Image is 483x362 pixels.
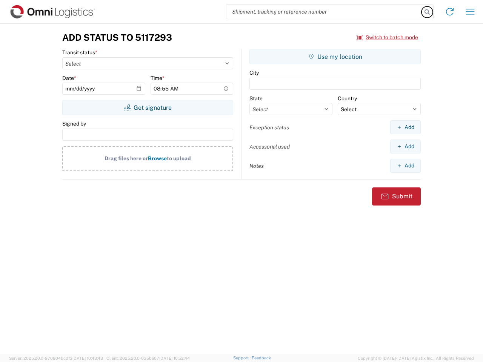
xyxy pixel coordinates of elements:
[159,356,190,360] span: [DATE] 10:52:44
[62,100,233,115] button: Get signature
[338,95,357,102] label: Country
[72,356,103,360] span: [DATE] 10:43:43
[249,49,421,64] button: Use my location
[151,75,165,81] label: Time
[233,356,252,360] a: Support
[148,155,167,161] span: Browse
[105,155,148,161] span: Drag files here or
[106,356,190,360] span: Client: 2025.20.0-035ba07
[372,187,421,206] button: Submit
[167,155,191,161] span: to upload
[62,32,172,43] h3: Add Status to 5117293
[249,163,264,169] label: Notes
[390,120,421,134] button: Add
[62,75,76,81] label: Date
[62,120,86,127] label: Signed by
[390,159,421,173] button: Add
[249,95,263,102] label: State
[62,49,97,56] label: Transit status
[249,69,259,76] label: City
[249,143,290,150] label: Accessorial used
[249,124,289,131] label: Exception status
[390,140,421,153] button: Add
[226,5,422,19] input: Shipment, tracking or reference number
[252,356,271,360] a: Feedback
[358,355,474,362] span: Copyright © [DATE]-[DATE] Agistix Inc., All Rights Reserved
[9,356,103,360] span: Server: 2025.20.0-970904bc0f3
[357,31,418,44] button: Switch to batch mode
